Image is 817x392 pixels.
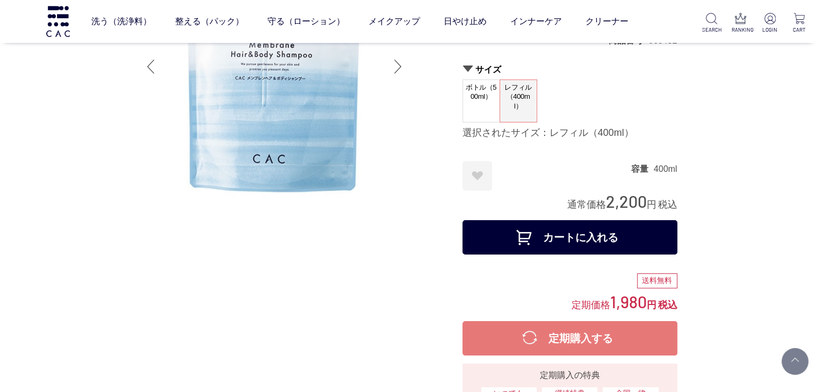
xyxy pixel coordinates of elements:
button: カートに入れる [462,220,677,255]
a: CART [790,13,808,34]
p: LOGIN [761,26,779,34]
span: 通常価格 [567,199,606,210]
a: 守る（ローション） [267,6,345,37]
span: 定期価格 [572,299,610,310]
a: LOGIN [761,13,779,34]
p: CART [790,26,808,34]
div: 選択されたサイズ：レフィル（400ml） [462,127,677,140]
span: 1,980 [610,292,647,311]
dt: 容量 [631,163,654,175]
p: SEARCH [702,26,721,34]
a: 日やけ止め [444,6,487,37]
p: RANKING [732,26,750,34]
a: お気に入りに登録する [462,161,492,191]
div: 送料無料 [637,273,677,288]
span: 2,200 [606,191,647,211]
a: メイクアップ [368,6,420,37]
a: クリーナー [585,6,628,37]
a: RANKING [732,13,750,34]
dd: 400ml [654,163,677,175]
span: 税込 [658,199,677,210]
img: logo [45,6,71,37]
a: 整える（パック） [175,6,244,37]
span: 税込 [658,300,677,310]
a: インナーケア [510,6,562,37]
span: 円 [647,300,656,310]
div: 定期購入の特典 [467,369,673,382]
a: SEARCH [702,13,721,34]
span: ボトル（500ml） [463,80,500,111]
span: レフィル（400ml） [500,80,537,114]
button: 定期購入する [462,321,677,355]
a: 洗う（洗浄料） [91,6,151,37]
h2: サイズ [462,64,677,75]
span: 円 [647,199,656,210]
